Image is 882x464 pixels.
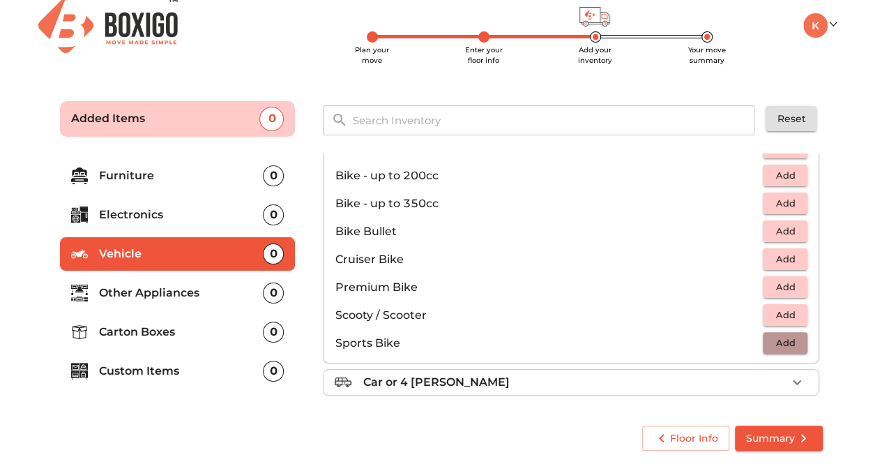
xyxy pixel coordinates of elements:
div: 0 [263,361,284,382]
span: Enter your floor info [465,45,503,65]
img: car [335,374,351,391]
span: Add your inventory [578,45,612,65]
p: Scooty / Scooter [335,307,763,324]
button: Add [763,193,807,214]
span: Floor Info [653,430,718,447]
p: Sports Bike [335,335,763,352]
div: 0 [263,322,284,343]
div: 0 [259,107,284,131]
span: Add [770,167,800,184]
p: Bike - up to 350cc [335,195,763,212]
p: Added Items [71,110,260,127]
p: Vehicle [99,246,264,262]
p: Other Appliances [99,285,264,301]
button: Add [763,165,807,186]
span: Your move summary [688,45,726,65]
p: Bike Bullet [335,223,763,240]
span: Summary [746,430,812,447]
div: 0 [263,165,284,186]
button: Reset [766,106,816,132]
p: Car or 4 [PERSON_NAME] [363,374,509,391]
div: 0 [263,244,284,264]
p: Premium Bike [335,279,763,296]
span: Add [770,195,800,211]
div: 0 [263,283,284,304]
button: Floor Info [642,426,729,451]
span: Add [770,223,800,239]
span: Add [770,251,800,267]
span: Add [770,335,800,351]
span: Add [770,307,800,323]
button: Summary [735,426,823,451]
span: Plan your move [355,45,389,65]
span: Reset [777,110,805,128]
button: Add [763,304,807,326]
p: Carton Boxes [99,324,264,340]
p: Custom Items [99,363,264,380]
p: Cruiser Bike [335,251,763,268]
input: Search Inventory [344,105,764,135]
p: Bike - up to 200cc [335,167,763,184]
button: Add [763,276,807,298]
p: Electronics [99,207,264,223]
button: Add [763,220,807,242]
button: Add [763,248,807,270]
span: Add [770,279,800,295]
button: Add [763,332,807,354]
div: 0 [263,204,284,225]
p: Furniture [99,167,264,184]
